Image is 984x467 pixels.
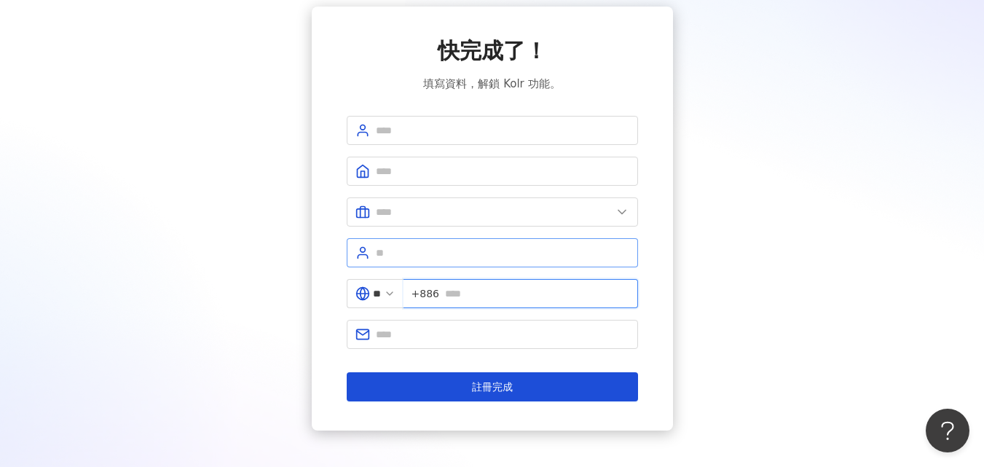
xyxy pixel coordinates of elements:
span: 快完成了！ [438,36,547,66]
span: 註冊完成 [472,381,513,393]
span: 填寫資料，解鎖 Kolr 功能。 [423,75,560,93]
button: 註冊完成 [347,372,638,401]
iframe: Help Scout Beacon - Open [926,409,969,452]
span: +886 [412,286,439,302]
